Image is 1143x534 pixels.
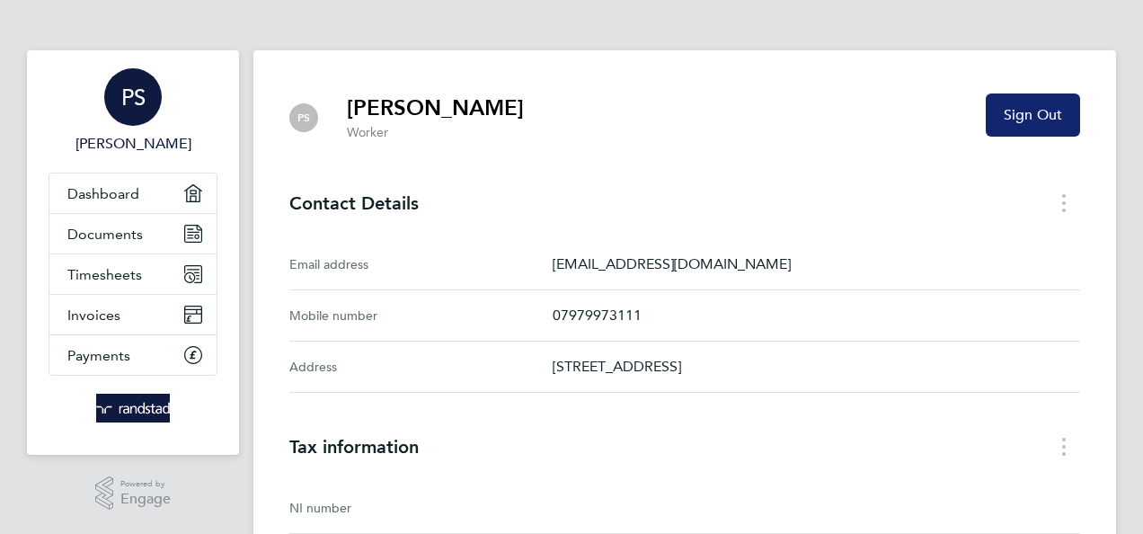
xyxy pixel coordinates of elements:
[553,305,1080,326] p: 07979973111
[289,192,1080,214] h3: Contact Details
[49,68,217,155] a: PS[PERSON_NAME]
[96,394,171,423] img: randstad-logo-retina.png
[67,226,143,243] span: Documents
[289,254,553,275] div: Email address
[289,305,553,326] div: Mobile number
[67,266,142,283] span: Timesheets
[347,124,524,142] p: Worker
[1048,432,1080,460] button: Tax information menu
[1048,189,1080,217] button: Contact Details menu
[49,335,217,375] a: Payments
[49,214,217,254] a: Documents
[1004,106,1062,124] span: Sign Out
[347,93,524,122] h2: [PERSON_NAME]
[49,295,217,334] a: Invoices
[986,93,1080,137] button: Sign Out
[553,254,1080,275] p: [EMAIL_ADDRESS][DOMAIN_NAME]
[49,254,217,294] a: Timesheets
[49,174,217,213] a: Dashboard
[67,307,120,324] span: Invoices
[120,492,171,507] span: Engage
[121,85,146,109] span: PS
[67,347,130,364] span: Payments
[289,436,1080,458] h3: Tax information
[553,356,1080,378] p: [STREET_ADDRESS]
[297,111,310,124] span: PS
[49,394,217,423] a: Go to home page
[27,50,239,455] nav: Main navigation
[49,133,217,155] span: Patrick Stedford
[289,356,553,378] div: Address
[289,497,553,519] div: NI number
[120,476,171,492] span: Powered by
[67,185,139,202] span: Dashboard
[95,476,172,511] a: Powered byEngage
[289,103,318,132] div: Patrick Stedford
